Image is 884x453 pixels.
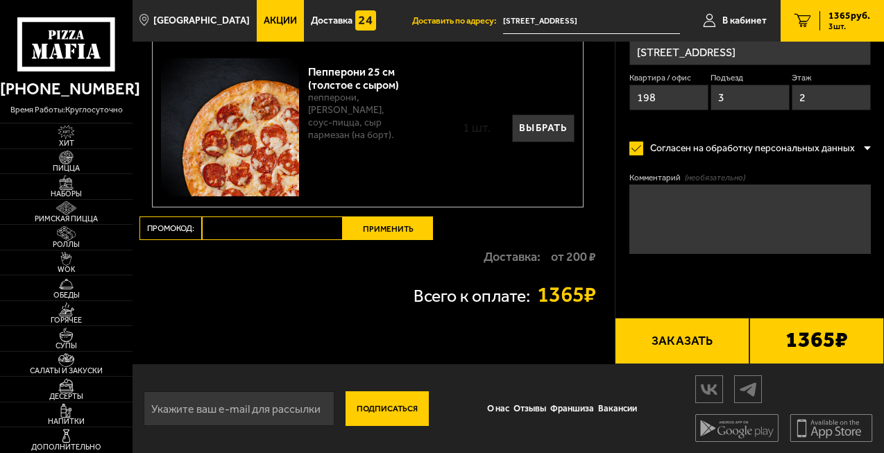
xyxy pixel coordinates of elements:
div: 1 шт. [456,115,498,142]
div: Пепперони 25 см (толстое с сыром) [308,58,409,92]
span: (необязательно) [685,172,745,184]
span: Новоколомяжский проспект, 11 [503,8,680,34]
button: Применить [343,216,433,240]
span: В кабинет [722,16,767,26]
button: Выбрать [512,114,575,142]
button: Подписаться [346,391,428,426]
b: 1365 ₽ [785,329,848,353]
a: Франшиза [548,395,596,423]
a: Вакансии [596,395,639,423]
img: vk [696,377,722,402]
label: Подъезд [711,72,790,84]
img: tg [735,377,761,402]
label: Комментарий [629,172,871,184]
span: Акции [264,16,297,26]
strong: 1365 ₽ [537,284,596,306]
a: Отзывы [511,395,548,423]
label: Квартира / офис [629,72,708,84]
label: Согласен на обработку персональных данных [629,135,864,162]
label: Промокод: [139,216,202,240]
label: Этаж [792,72,871,84]
input: Укажите ваш e-mail для рассылки [144,391,334,426]
input: Ваш адрес доставки [503,8,680,34]
img: Пепперони 25 см (толстое с сыром) [161,58,299,196]
span: Доставка [311,16,352,26]
button: Заказать [615,318,749,365]
p: Доставка: [484,250,541,263]
strong: от 200 ₽ [551,250,596,263]
span: 1365 руб. [828,11,870,21]
a: О нас [485,395,511,423]
p: Всего к оплате: [414,288,530,305]
img: 15daf4d41897b9f0e9f617042186c801.svg [355,10,376,31]
p: пепперони, [PERSON_NAME], соус-пицца, сыр пармезан (на борт). [308,92,409,142]
span: 3 шт. [828,22,870,31]
span: Доставить по адресу: [412,17,503,26]
span: [GEOGRAPHIC_DATA] [153,16,250,26]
